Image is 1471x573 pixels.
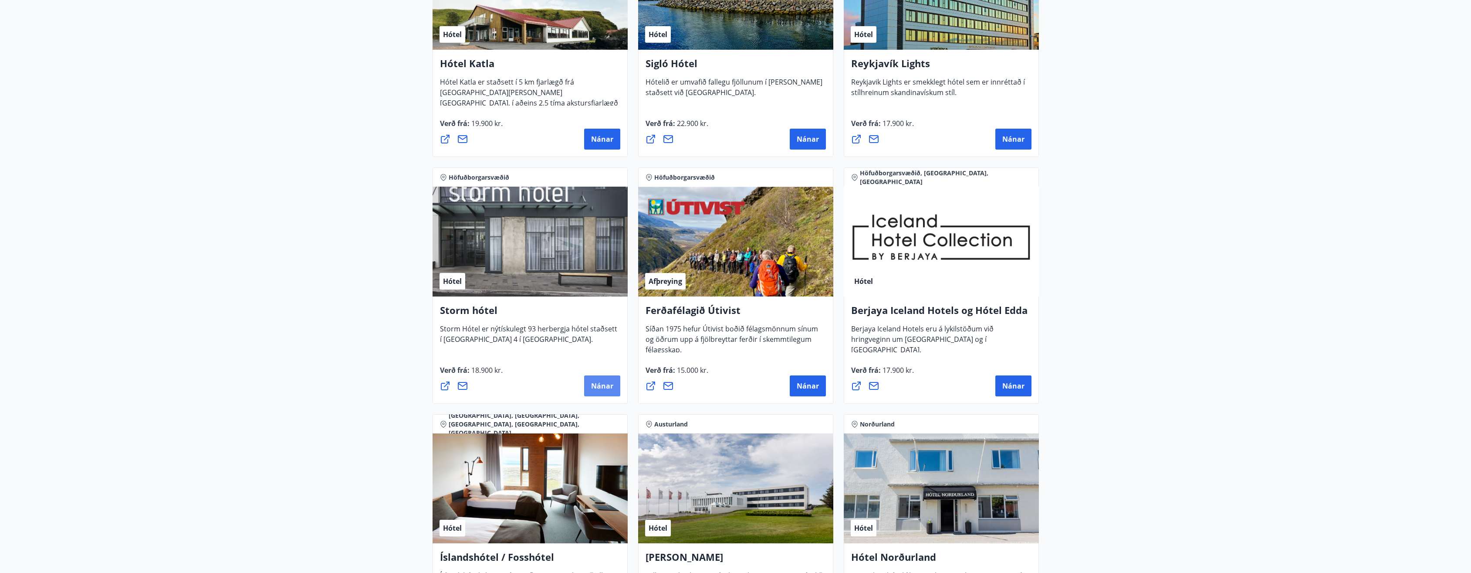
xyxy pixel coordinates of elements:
span: Nánar [591,381,613,391]
span: Hótelið er umvafið fallegu fjöllunum í [PERSON_NAME] staðsett við [GEOGRAPHIC_DATA]. [646,77,822,104]
button: Nánar [995,129,1031,150]
span: Verð frá : [646,119,708,135]
span: 17.900 kr. [881,119,914,128]
h4: Hótel Norðurland [851,550,1031,570]
span: Höfuðborgarsvæðið [449,173,509,182]
span: [GEOGRAPHIC_DATA], [GEOGRAPHIC_DATA], [GEOGRAPHIC_DATA], [GEOGRAPHIC_DATA], [GEOGRAPHIC_DATA] [449,411,620,437]
button: Nánar [584,375,620,396]
span: Verð frá : [851,365,914,382]
h4: [PERSON_NAME] [646,550,826,570]
span: Norðurland [860,420,895,429]
h4: Reykjavík Lights [851,57,1031,77]
span: Berjaya Iceland Hotels eru á lykilstöðum við hringveginn um [GEOGRAPHIC_DATA] og í [GEOGRAPHIC_DA... [851,324,994,362]
button: Nánar [584,129,620,150]
span: 17.900 kr. [881,365,914,375]
span: Storm Hótel er nýtískulegt 93 herbergja hótel staðsett í [GEOGRAPHIC_DATA] 4 í [GEOGRAPHIC_DATA]. [440,324,617,351]
span: Nánar [1002,134,1025,144]
span: 18.900 kr. [470,365,503,375]
span: Hótel Katla er staðsett í 5 km fjarlægð frá [GEOGRAPHIC_DATA][PERSON_NAME][GEOGRAPHIC_DATA], í að... [440,77,618,125]
span: Verð frá : [646,365,708,382]
span: Hótel [854,523,873,533]
span: Verð frá : [851,119,914,135]
span: Nánar [1002,381,1025,391]
span: 22.900 kr. [675,119,708,128]
span: Hótel [649,523,667,533]
span: Höfuðborgarsvæðið, [GEOGRAPHIC_DATA], [GEOGRAPHIC_DATA] [860,169,1031,186]
span: Austurland [654,420,688,429]
span: Hótel [443,276,462,286]
h4: Ferðafélagið Útivist [646,304,826,324]
span: Síðan 1975 hefur Útivist boðið félagsmönnum sínum og öðrum upp á fjölbreyttar ferðir í skemmtileg... [646,324,818,362]
span: Verð frá : [440,365,503,382]
span: 19.900 kr. [470,119,503,128]
span: Hótel [854,30,873,39]
button: Nánar [790,129,826,150]
span: Nánar [797,134,819,144]
button: Nánar [995,375,1031,396]
span: Verð frá : [440,119,503,135]
span: Afþreying [649,276,682,286]
h4: Storm hótel [440,304,620,324]
h4: Sigló Hótel [646,57,826,77]
span: 15.000 kr. [675,365,708,375]
span: Nánar [797,381,819,391]
h4: Berjaya Iceland Hotels og Hótel Edda [851,304,1031,324]
span: Hótel [854,276,873,286]
h4: Hótel Katla [440,57,620,77]
span: Hótel [443,30,462,39]
span: Hótel [443,523,462,533]
button: Nánar [790,375,826,396]
span: Nánar [591,134,613,144]
span: Hótel [649,30,667,39]
span: Reykjavik Lights er smekklegt hótel sem er innréttað í stílhreinum skandinavískum stíl. [851,77,1025,104]
span: Höfuðborgarsvæðið [654,173,715,182]
h4: Íslandshótel / Fosshótel [440,550,620,570]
